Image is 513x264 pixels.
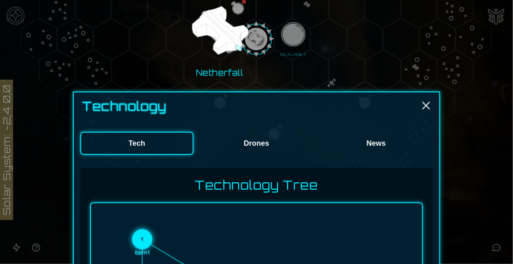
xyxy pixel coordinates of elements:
[90,178,423,193] h2: Technology Tree
[200,132,313,155] button: Drones
[276,20,311,59] button: NO PLANET
[420,99,433,112] button: Close
[279,21,308,50] img: Planet
[80,132,193,155] button: Tech
[320,132,433,155] button: News
[82,99,433,119] div: Technology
